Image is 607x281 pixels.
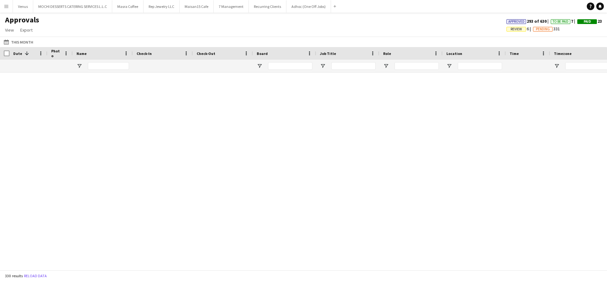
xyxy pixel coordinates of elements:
[77,51,87,56] span: Name
[249,0,286,13] button: Recurring Clients
[510,51,519,56] span: Time
[553,20,568,24] span: To Be Paid
[33,0,112,13] button: MOCHI DESSERTS CATERING SERVICES L.L.C
[554,63,560,69] button: Open Filter Menu
[197,51,215,56] span: Check-Out
[286,0,331,13] button: Adhoc (One Off Jobs)
[144,0,180,13] button: Rep Jewelry LLC
[13,51,22,56] span: Date
[508,20,524,24] span: Approved
[395,62,439,70] input: Role Filter Input
[533,26,560,32] span: 331
[214,0,249,13] button: 7 Management
[257,63,262,69] button: Open Filter Menu
[458,62,502,70] input: Location Filter Input
[320,51,336,56] span: Job Title
[331,62,376,70] input: Job Title Filter Input
[446,63,452,69] button: Open Filter Menu
[554,51,572,56] span: Timezone
[577,18,602,24] span: 23
[551,18,577,24] span: 7
[112,0,144,13] button: Masra Coffee
[383,63,389,69] button: Open Filter Menu
[584,20,591,24] span: Paid
[20,27,33,33] span: Export
[88,62,129,70] input: Name Filter Input
[51,49,61,58] span: Photo
[257,51,268,56] span: Board
[5,27,14,33] span: View
[18,26,35,34] a: Export
[137,51,152,56] span: Check-In
[536,27,550,31] span: Pending
[446,51,462,56] span: Location
[23,272,48,279] button: Reload data
[268,62,312,70] input: Board Filter Input
[511,27,522,31] span: Review
[506,26,533,32] span: 6
[383,51,391,56] span: Role
[320,63,326,69] button: Open Filter Menu
[3,26,16,34] a: View
[13,0,33,13] button: Venus
[3,38,34,46] button: This Month
[180,0,214,13] button: Maisan15 Cafe
[506,18,551,24] span: 293 of 630
[77,63,82,69] button: Open Filter Menu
